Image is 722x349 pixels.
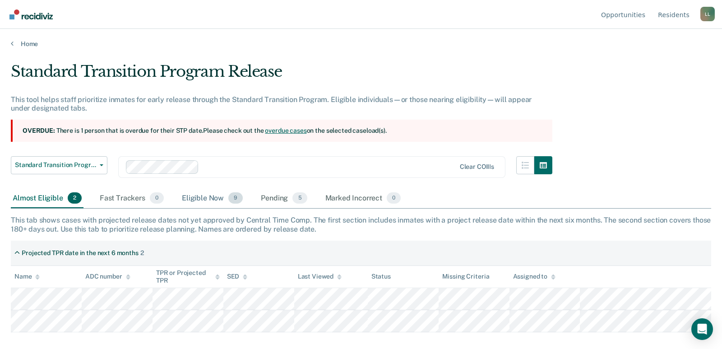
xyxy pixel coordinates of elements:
button: Profile dropdown button [700,7,715,21]
div: Eligible Now9 [180,189,245,209]
span: 0 [150,192,164,204]
div: Pending5 [259,189,309,209]
a: Home [11,40,711,48]
div: Almost Eligible2 [11,189,83,209]
span: Standard Transition Program Release [15,161,96,169]
section: There is 1 person that is overdue for their STP date. Please check out the on the selected caselo... [11,120,552,142]
div: Missing Criteria [442,273,490,280]
a: overdue cases [265,127,306,134]
span: 0 [387,192,401,204]
div: Projected TPR date in the next 6 months2 [11,246,148,261]
div: Open Intercom Messenger [691,318,713,340]
div: Clear COIIIs [460,163,494,171]
div: Standard Transition Program Release [11,62,552,88]
span: 9 [228,192,243,204]
div: 2 [140,249,144,257]
div: Name [14,273,40,280]
div: ADC number [85,273,130,280]
div: Assigned to [513,273,555,280]
img: Recidiviz [9,9,53,19]
div: Projected TPR date in the next 6 months [22,249,139,257]
div: SED [227,273,248,280]
div: Marked Incorrect0 [324,189,403,209]
div: Last Viewed [298,273,342,280]
button: Standard Transition Program Release [11,156,107,174]
div: L L [700,7,715,21]
span: 2 [68,192,82,204]
div: Fast Trackers0 [98,189,166,209]
div: TPR or Projected TPR [156,269,220,284]
span: 5 [292,192,307,204]
div: This tab shows cases with projected release dates not yet approved by Central Time Comp. The firs... [11,216,711,233]
strong: Overdue: [23,127,55,134]
div: Status [371,273,391,280]
div: This tool helps staff prioritize inmates for early release through the Standard Transition Progra... [11,95,552,112]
